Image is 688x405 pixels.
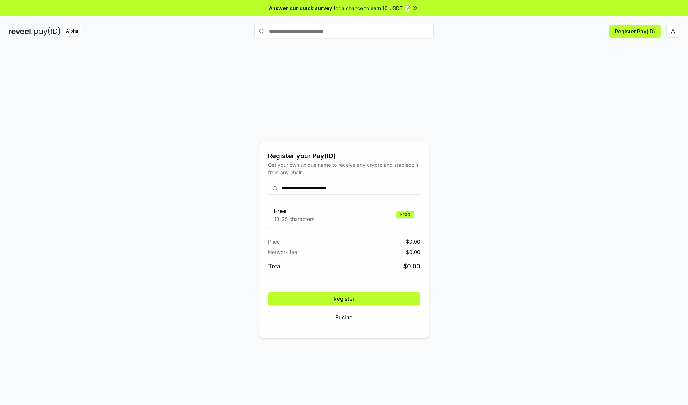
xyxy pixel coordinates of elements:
[268,161,420,176] div: Get your own unique name to receive any crypto and stablecoin, from any chain
[396,211,414,218] div: Free
[403,262,420,270] span: $ 0.00
[269,4,332,12] span: Answer our quick survey
[334,4,410,12] span: for a chance to earn 10 USDT 📝
[274,215,314,223] p: 13-25 characters
[268,311,420,324] button: Pricing
[406,248,420,256] span: $ 0.00
[268,292,420,305] button: Register
[62,27,82,36] div: Alpha
[609,25,661,38] button: Register Pay(ID)
[268,151,420,161] div: Register your Pay(ID)
[406,238,420,245] span: $ 0.00
[268,248,297,256] span: Network fee
[274,207,314,215] h3: Free
[34,27,61,36] img: pay_id
[9,27,33,36] img: reveel_dark
[268,238,280,245] span: Price
[268,262,282,270] span: Total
